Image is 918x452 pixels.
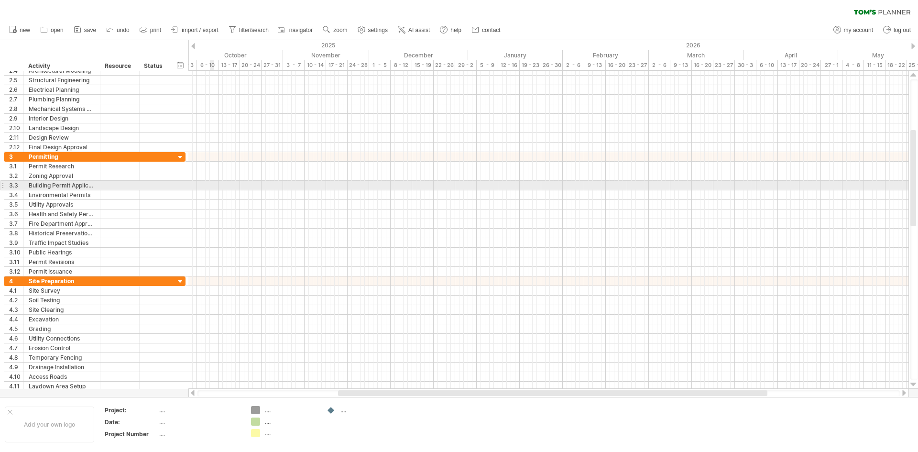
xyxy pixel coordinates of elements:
div: 3.11 [9,257,23,266]
div: 26 - 30 [541,60,563,70]
div: 2.11 [9,133,23,142]
div: 4.5 [9,324,23,333]
span: print [150,27,161,33]
div: 9 - 13 [584,60,606,70]
div: Landscape Design [29,123,95,132]
div: .... [159,406,240,414]
div: 20 - 24 [799,60,821,70]
div: February 2026 [563,50,649,60]
span: import / export [182,27,219,33]
a: settings [355,24,391,36]
span: undo [117,27,130,33]
div: .... [265,406,317,414]
a: log out [881,24,914,36]
div: Interior Design [29,114,95,123]
div: 4.10 [9,372,23,381]
div: November 2025 [283,50,369,60]
div: 20 - 24 [240,60,262,70]
div: 3.4 [9,190,23,199]
a: my account [831,24,876,36]
div: Soil Testing [29,296,95,305]
a: new [7,24,33,36]
div: Structural Engineering [29,76,95,85]
div: 3.10 [9,248,23,257]
div: April 2026 [743,50,838,60]
div: 2.9 [9,114,23,123]
div: Add your own logo [5,407,94,442]
span: my account [844,27,873,33]
div: 4.11 [9,382,23,391]
div: Permit Issuance [29,267,95,276]
div: Grading [29,324,95,333]
div: 3 [9,152,23,161]
div: 3.5 [9,200,23,209]
div: 23 - 27 [627,60,649,70]
div: 8 - 12 [391,60,412,70]
div: Temporary Fencing [29,353,95,362]
div: 3.1 [9,162,23,171]
div: Public Hearings [29,248,95,257]
div: 4.8 [9,353,23,362]
div: Permitting [29,152,95,161]
div: 11 - 15 [864,60,885,70]
div: 2.5 [9,76,23,85]
div: 4.7 [9,343,23,353]
div: Electrical Planning [29,85,95,94]
div: 6 - 10 [197,60,219,70]
div: Site Survey [29,286,95,295]
div: October 2025 [184,50,283,60]
div: 16 - 20 [606,60,627,70]
a: zoom [320,24,350,36]
div: 4.6 [9,334,23,343]
div: 23 - 27 [713,60,735,70]
div: 4 - 8 [842,60,864,70]
div: 12 - 16 [498,60,520,70]
div: 3.6 [9,209,23,219]
div: 3.12 [9,267,23,276]
span: filter/search [239,27,269,33]
div: 13 - 17 [219,60,240,70]
div: 4 [9,276,23,286]
div: 10 - 14 [305,60,326,70]
div: Historical Preservation Approval [29,229,95,238]
div: 2.10 [9,123,23,132]
div: 4.2 [9,296,23,305]
div: Utility Connections [29,334,95,343]
div: 3.2 [9,171,23,180]
div: 3.3 [9,181,23,190]
div: Site Preparation [29,276,95,286]
div: 13 - 17 [778,60,799,70]
span: open [51,27,64,33]
div: 22 - 26 [434,60,455,70]
div: 4.1 [9,286,23,295]
div: 4.9 [9,363,23,372]
div: Plumbing Planning [29,95,95,104]
a: help [437,24,464,36]
div: Project: [105,406,157,414]
div: Activity [28,61,95,71]
div: 3.8 [9,229,23,238]
a: save [71,24,99,36]
div: Project Number [105,430,157,438]
div: 2 - 6 [563,60,584,70]
div: Permit Revisions [29,257,95,266]
div: January 2026 [468,50,563,60]
a: undo [104,24,132,36]
div: Fire Department Approval [29,219,95,228]
div: Building Permit Application [29,181,95,190]
div: Final Design Approval [29,143,95,152]
div: 29 - 2 [455,60,477,70]
div: 4.3 [9,305,23,314]
a: import / export [169,24,221,36]
span: AI assist [408,27,430,33]
div: 2 - 6 [649,60,670,70]
div: 5 - 9 [477,60,498,70]
a: AI assist [395,24,433,36]
div: .... [159,430,240,438]
a: print [137,24,164,36]
div: 3 - 7 [283,60,305,70]
div: .... [340,406,393,414]
div: .... [265,418,317,426]
span: contact [482,27,501,33]
div: Erosion Control [29,343,95,353]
